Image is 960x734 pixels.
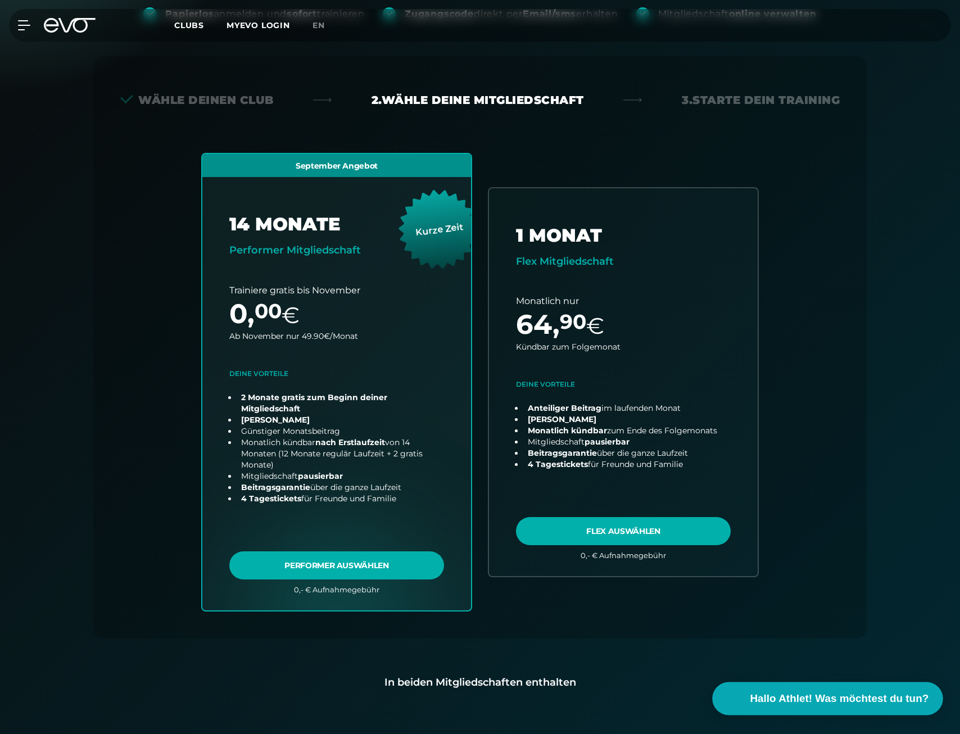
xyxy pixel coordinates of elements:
div: 3. Starte dein Training [682,92,840,108]
a: en [313,19,338,32]
a: MYEVO LOGIN [227,20,290,30]
a: choose plan [489,188,758,577]
a: Clubs [174,20,227,30]
span: Clubs [174,20,204,30]
div: In beiden Mitgliedschaften enthalten [111,674,849,690]
div: 2. Wähle deine Mitgliedschaft [372,92,584,108]
button: Hallo Athlet! Was möchtest du tun? [713,682,943,715]
a: choose plan [202,154,471,610]
div: Wähle deinen Club [120,92,274,108]
span: en [313,20,325,30]
span: Hallo Athlet! Was möchtest du tun? [750,691,929,706]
